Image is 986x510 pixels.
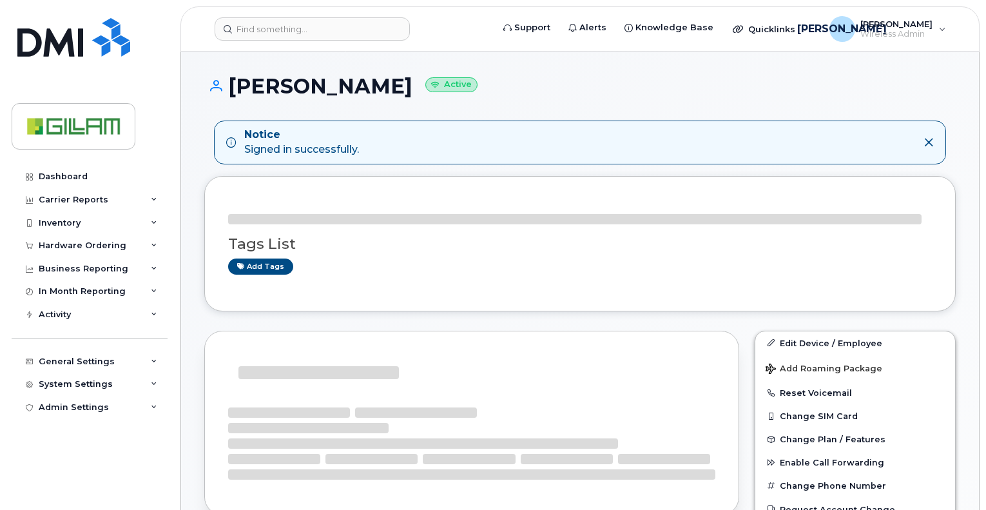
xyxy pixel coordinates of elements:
[228,259,293,275] a: Add tags
[755,355,955,381] button: Add Roaming Package
[228,236,932,252] h3: Tags List
[766,364,882,376] span: Add Roaming Package
[755,404,955,427] button: Change SIM Card
[244,128,359,157] div: Signed in successfully.
[780,458,884,467] span: Enable Call Forwarding
[780,435,885,444] span: Change Plan / Features
[755,381,955,404] button: Reset Voicemail
[755,427,955,451] button: Change Plan / Features
[755,331,955,355] a: Edit Device / Employee
[755,474,955,497] button: Change Phone Number
[425,77,478,92] small: Active
[755,451,955,474] button: Enable Call Forwarding
[244,128,359,142] strong: Notice
[204,75,956,97] h1: [PERSON_NAME]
